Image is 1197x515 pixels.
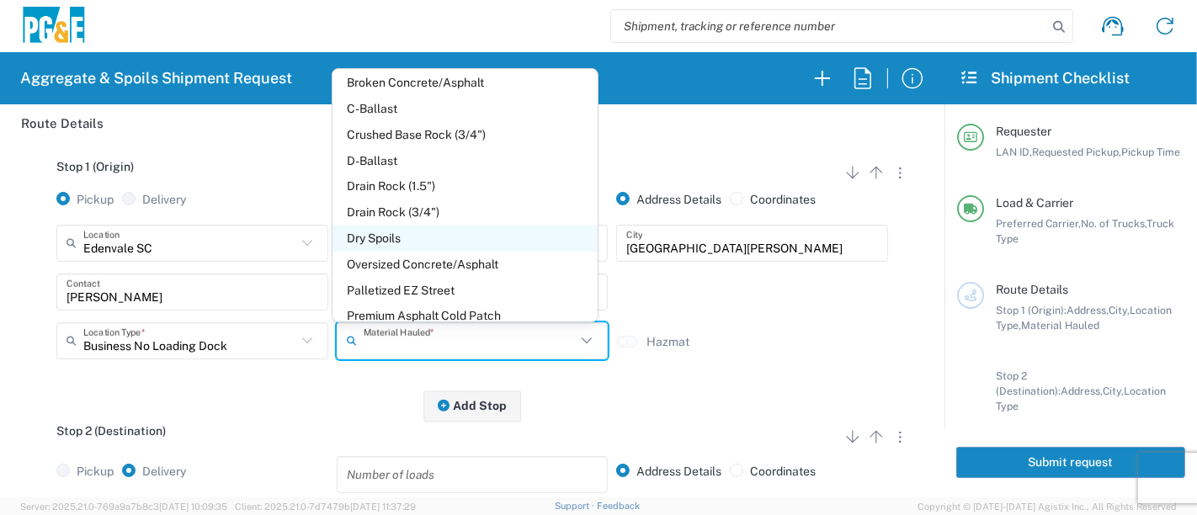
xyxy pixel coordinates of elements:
span: Crushed Base Rock (3/4") [332,122,598,148]
h2: Shipment Checklist [960,68,1130,88]
span: [DATE] 10:09:35 [159,502,227,512]
span: [DATE] 11:37:29 [350,502,416,512]
label: Coordinates [730,464,816,479]
a: Feedback [597,501,640,511]
span: Premium Asphalt Cold Patch [332,303,598,329]
span: Server: 2025.21.0-769a9a7b8c3 [20,502,227,512]
h2: Aggregate & Spoils Shipment Request [20,68,292,88]
h2: Route Details [21,115,104,132]
label: Coordinates [730,192,816,207]
input: Shipment, tracking or reference number [611,10,1047,42]
span: C-Ballast [332,96,598,122]
span: Route Details [996,283,1068,296]
span: Copyright © [DATE]-[DATE] Agistix Inc., All Rights Reserved [918,499,1177,514]
span: Pickup Time [1121,146,1180,158]
span: Palletized EZ Street [332,278,598,304]
span: City, [1109,304,1130,316]
span: City, [1103,385,1124,397]
button: Submit request [956,447,1185,478]
span: D-Ballast [332,148,598,174]
span: Requested Pickup, [1032,146,1121,158]
label: Address Details [616,192,721,207]
button: Add Stop [423,390,521,422]
span: Drain Rock (3/4") [332,199,598,226]
label: Hazmat [646,334,689,349]
span: Load & Carrier [996,196,1073,210]
span: Dry Spoils [332,226,598,252]
span: Stop 1 (Origin) [56,160,134,173]
span: Drain Rock (1.5") [332,173,598,199]
span: Client: 2025.21.0-7d7479b [235,502,416,512]
span: Preferred Carrier, [996,217,1081,230]
label: Address Details [616,464,721,479]
span: LAN ID, [996,146,1032,158]
span: Stop 2 (Destination) [56,424,166,438]
img: pge [20,7,88,46]
span: Oversized Concrete/Asphalt [332,252,598,278]
span: Address, [1061,385,1103,397]
span: Address, [1067,304,1109,316]
span: Requester [996,125,1051,138]
span: Material Hauled [1021,319,1099,332]
span: Stop 2 (Destination): [996,369,1061,397]
span: No. of Trucks, [1081,217,1146,230]
span: Stop 1 (Origin): [996,304,1067,316]
a: Support [555,501,597,511]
